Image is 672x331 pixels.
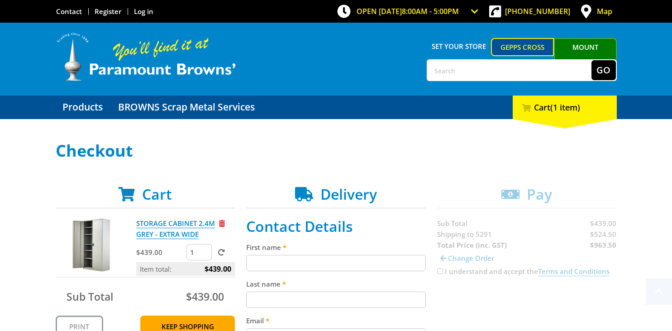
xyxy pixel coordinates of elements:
[95,7,121,16] a: Go to the registration page
[136,219,215,239] a: STORAGE CABINET 2.4M GREY - EXTRA WIDE
[64,218,119,272] img: STORAGE CABINET 2.4M GREY - EXTRA WIDE
[402,6,459,16] span: 8:00am - 5:00pm
[246,278,426,289] label: Last name
[357,6,459,16] span: OPEN [DATE]
[513,96,617,119] div: Cart
[550,102,580,113] span: (1 item)
[246,255,426,271] input: Please enter your first name.
[111,96,262,119] a: Go to the BROWNS Scrap Metal Services page
[56,32,237,82] img: Paramount Browns'
[142,184,172,204] span: Cart
[136,247,185,258] p: $439.00
[205,262,231,276] span: $439.00
[186,289,224,304] span: $439.00
[246,315,426,326] label: Email
[591,60,616,80] button: Go
[491,38,554,56] a: Gepps Cross
[56,96,110,119] a: Go to the Products page
[136,262,235,276] p: Item total:
[428,60,591,80] input: Search
[320,184,377,204] span: Delivery
[56,142,617,160] h1: Checkout
[56,7,82,16] a: Go to the Contact page
[67,289,113,304] span: Sub Total
[554,38,617,72] a: Mount [PERSON_NAME]
[134,7,153,16] a: Log in
[246,242,426,253] label: First name
[246,218,426,235] h2: Contact Details
[427,38,491,54] span: Set your store
[246,292,426,308] input: Please enter your last name.
[219,219,225,228] a: Remove from cart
